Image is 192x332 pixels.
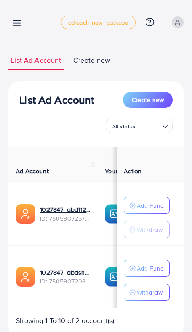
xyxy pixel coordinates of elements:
[123,92,173,108] button: Create new
[16,167,49,176] span: Ad Account
[137,287,163,298] p: Withdraw
[40,214,91,223] span: ID: 7505907257994051591
[106,119,173,133] div: Search for option
[40,268,91,286] div: <span class='underline'>1027847_abdshopify12_1747605731098</span></br>7505907203270901778
[124,197,170,214] button: Add Fund
[111,122,137,131] span: All status
[124,260,170,277] button: Add Fund
[132,95,164,104] span: Create new
[16,204,35,224] img: ic-ads-acc.e4c84228.svg
[137,263,164,274] p: Add Fund
[40,268,91,277] a: 1027847_abdshopify12_1747605731098
[138,120,158,131] input: Search for option
[40,205,91,214] a: 1027847_abd1122_1747605807106
[19,94,94,107] h3: List Ad Account
[11,55,61,66] span: List Ad Account
[105,167,136,176] span: Your BC ID
[105,267,125,287] img: ic-ba-acc.ded83a64.svg
[124,167,142,176] span: Action
[105,204,125,224] img: ic-ba-acc.ded83a64.svg
[124,221,170,238] button: Withdraw
[40,277,91,286] span: ID: 7505907203270901778
[137,224,163,235] p: Withdraw
[16,267,35,287] img: ic-ads-acc.e4c84228.svg
[73,55,111,66] span: Create new
[40,205,91,223] div: <span class='underline'>1027847_abd1122_1747605807106</span></br>7505907257994051591
[124,284,170,301] button: Withdraw
[137,200,164,211] p: Add Fund
[16,316,114,326] span: Showing 1 To 10 of 2 account(s)
[61,16,136,29] a: adreach_new_package
[68,20,128,25] span: adreach_new_package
